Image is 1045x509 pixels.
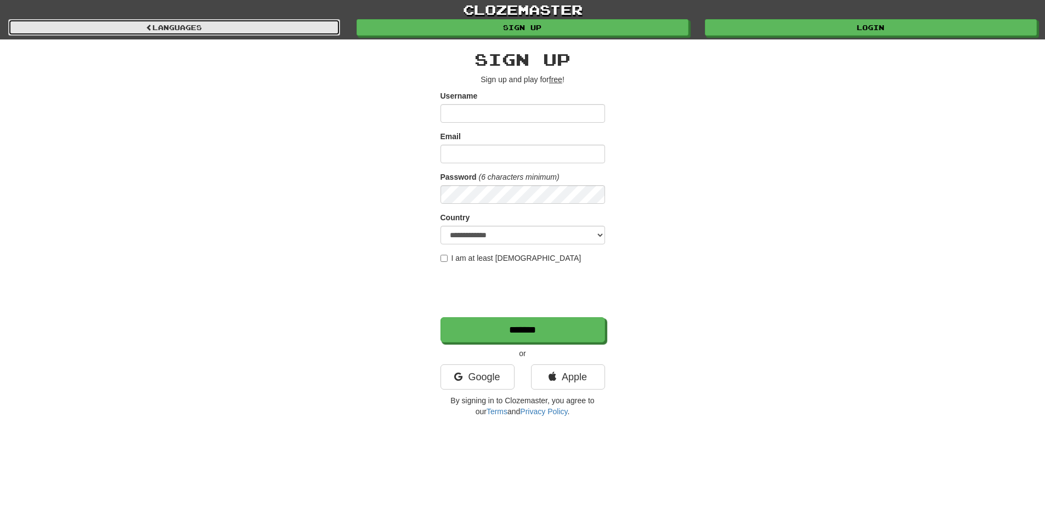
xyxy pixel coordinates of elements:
a: Languages [8,19,340,36]
iframe: reCAPTCHA [440,269,607,312]
h2: Sign up [440,50,605,68]
p: Sign up and play for ! [440,74,605,85]
p: By signing in to Clozemaster, you agree to our and . [440,395,605,417]
em: (6 characters minimum) [479,173,560,181]
label: Password [440,171,477,182]
u: free [549,75,562,84]
label: I am at least [DEMOGRAPHIC_DATA] [440,253,581,264]
label: Email [440,131,461,142]
a: Privacy Policy [520,407,567,416]
a: Login [705,19,1037,36]
a: Google [440,364,515,390]
label: Username [440,90,478,101]
label: Country [440,212,470,223]
a: Apple [531,364,605,390]
input: I am at least [DEMOGRAPHIC_DATA] [440,255,448,262]
a: Sign up [357,19,688,36]
p: or [440,348,605,359]
a: Terms [487,407,507,416]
